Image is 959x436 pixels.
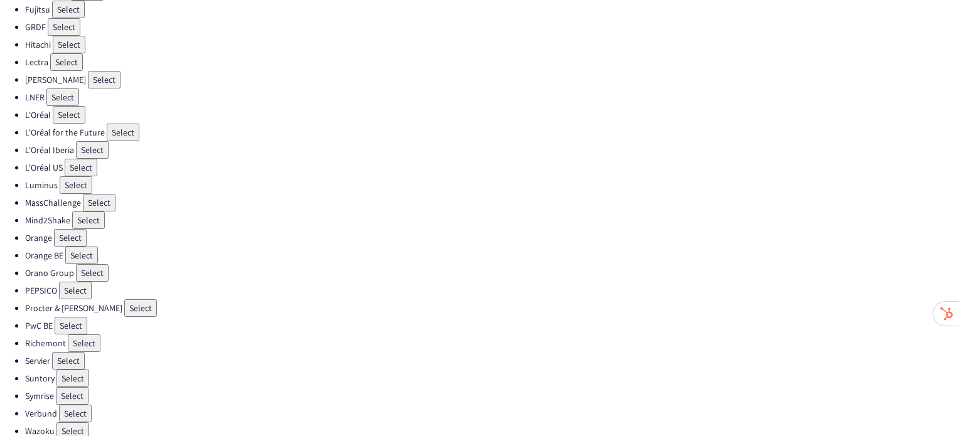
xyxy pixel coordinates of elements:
li: Symrise [25,387,959,405]
button: Select [124,299,157,317]
button: Select [88,71,121,88]
li: Richemont [25,334,959,352]
li: L'Oréal Iberia [25,141,959,159]
button: Select [65,159,97,176]
button: Select [52,352,85,370]
li: Servier [25,352,959,370]
li: Orange [25,229,959,247]
button: Select [59,282,92,299]
button: Select [52,1,85,18]
button: Select [48,18,80,36]
button: Select [53,36,85,53]
li: PwC BE [25,317,959,334]
li: Orano Group [25,264,959,282]
li: L'Oréal US [25,159,959,176]
button: Select [56,370,89,387]
button: Select [107,124,139,141]
li: Lectra [25,53,959,71]
button: Select [54,229,87,247]
li: Hitachi [25,36,959,53]
li: LNER [25,88,959,106]
li: Verbund [25,405,959,422]
li: Luminus [25,176,959,194]
li: L'Oréal [25,106,959,124]
button: Select [50,53,83,71]
iframe: Chat Widget [896,376,959,436]
button: Select [76,141,109,159]
button: Select [76,264,109,282]
button: Select [68,334,100,352]
button: Select [53,106,85,124]
li: Mind2Shake [25,211,959,229]
button: Select [56,387,88,405]
li: MassChallenge [25,194,959,211]
button: Select [46,88,79,106]
li: GRDF [25,18,959,36]
button: Select [60,176,92,194]
li: [PERSON_NAME] [25,71,959,88]
li: Suntory [25,370,959,387]
li: L'Oréal for the Future [25,124,959,141]
button: Select [72,211,105,229]
button: Select [65,247,98,264]
button: Select [83,194,115,211]
li: Procter & [PERSON_NAME] [25,299,959,317]
li: Fujitsu [25,1,959,18]
button: Select [59,405,92,422]
button: Select [55,317,87,334]
li: Orange BE [25,247,959,264]
li: PEPSICO [25,282,959,299]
